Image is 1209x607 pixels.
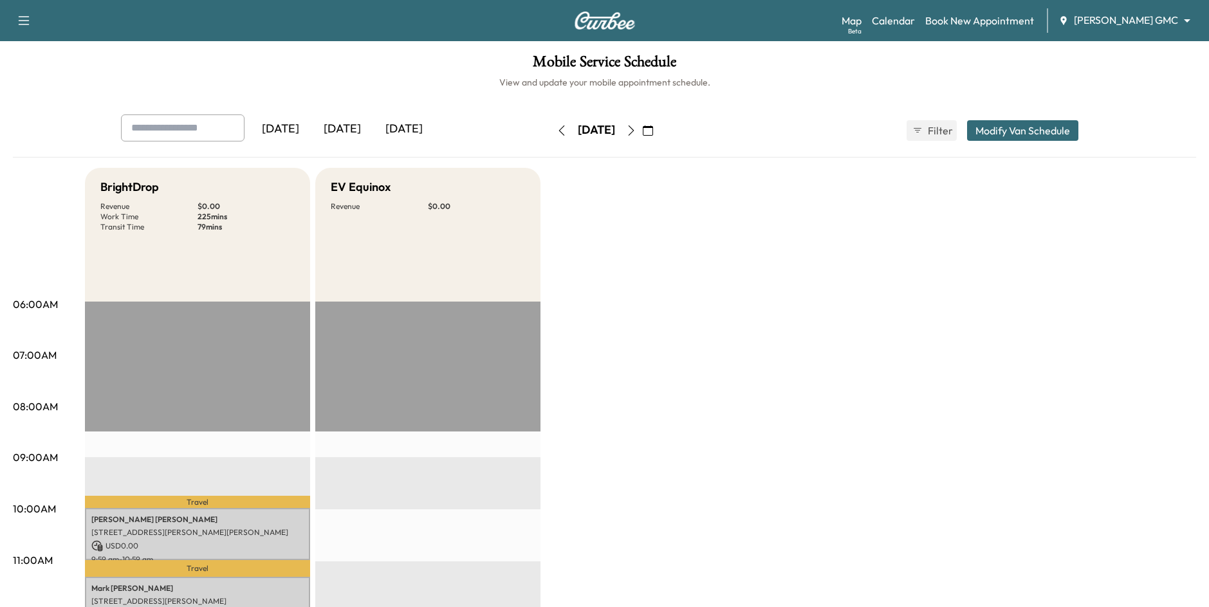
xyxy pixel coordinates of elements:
[1074,13,1178,28] span: [PERSON_NAME] GMC
[250,114,311,144] div: [DATE]
[928,123,951,138] span: Filter
[13,399,58,414] p: 08:00AM
[331,201,428,212] p: Revenue
[85,496,310,508] p: Travel
[100,212,198,222] p: Work Time
[311,114,373,144] div: [DATE]
[13,449,58,465] p: 09:00AM
[13,552,53,568] p: 11:00AM
[100,222,198,232] p: Transit Time
[91,583,304,593] p: Mark [PERSON_NAME]
[373,114,435,144] div: [DATE]
[198,201,295,212] p: $ 0.00
[13,76,1196,89] h6: View and update your mobile appointment schedule.
[967,120,1078,141] button: Modify Van Schedule
[91,540,304,552] p: USD 0.00
[13,296,58,312] p: 06:00AM
[574,12,636,30] img: Curbee Logo
[925,13,1034,28] a: Book New Appointment
[428,201,525,212] p: $ 0.00
[85,560,310,577] p: Travel
[198,222,295,232] p: 79 mins
[331,178,391,196] h5: EV Equinox
[100,178,159,196] h5: BrightDrop
[91,514,304,525] p: [PERSON_NAME] [PERSON_NAME]
[198,212,295,222] p: 225 mins
[13,501,56,516] p: 10:00AM
[842,13,862,28] a: MapBeta
[13,54,1196,76] h1: Mobile Service Schedule
[907,120,957,141] button: Filter
[91,596,304,606] p: [STREET_ADDRESS][PERSON_NAME]
[872,13,915,28] a: Calendar
[578,122,615,138] div: [DATE]
[91,554,304,565] p: 9:59 am - 10:59 am
[91,527,304,538] p: [STREET_ADDRESS][PERSON_NAME][PERSON_NAME]
[100,201,198,212] p: Revenue
[848,26,862,36] div: Beta
[13,347,57,363] p: 07:00AM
